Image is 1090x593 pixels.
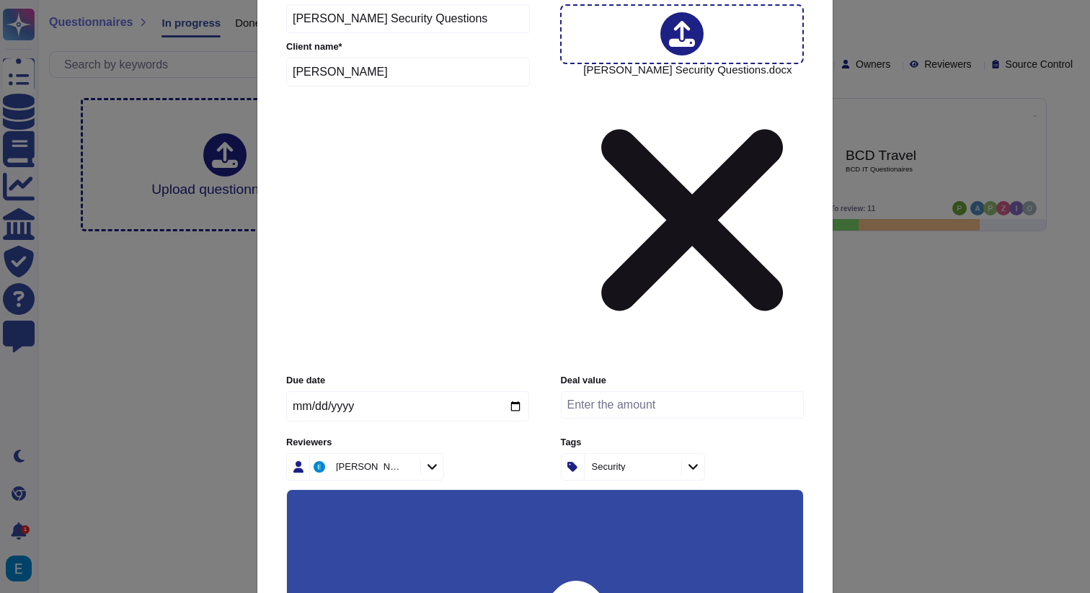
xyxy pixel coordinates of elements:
input: Enter company name of the client [286,58,530,86]
input: Due date [286,391,529,422]
label: Client name [286,43,530,52]
label: Deal value [561,376,804,385]
div: Security [592,462,626,471]
div: [PERSON_NAME] [336,462,402,471]
label: Tags [561,438,804,447]
input: Enter the amount [561,391,804,419]
span: [PERSON_NAME] Security Questions.docx [583,64,802,365]
label: Reviewers [286,438,529,447]
input: Enter questionnaire name [286,4,530,33]
label: Due date [286,376,529,385]
img: user [314,461,325,473]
